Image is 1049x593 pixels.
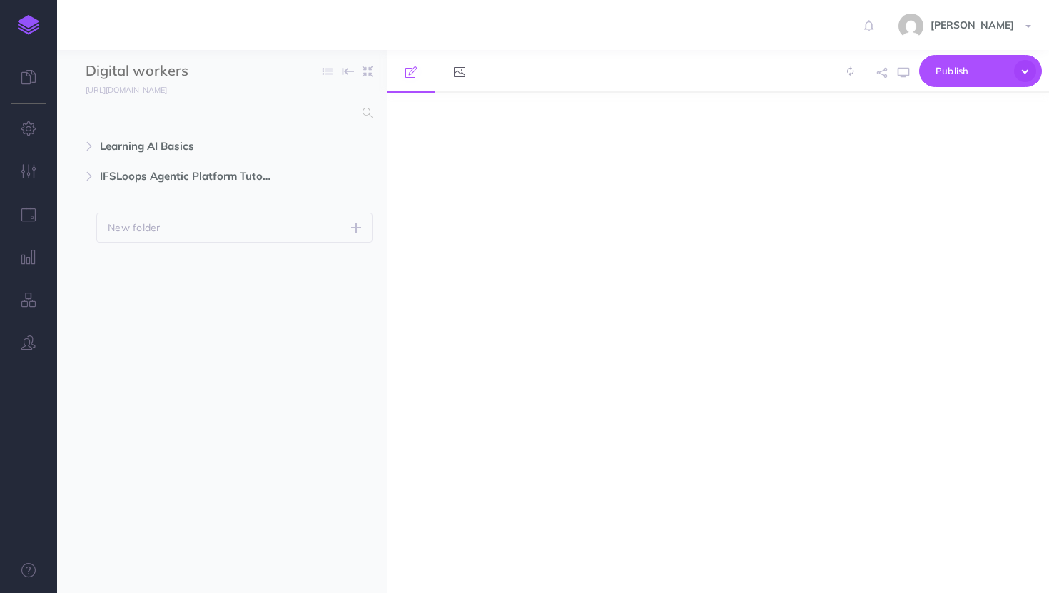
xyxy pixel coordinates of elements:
[57,82,181,96] a: [URL][DOMAIN_NAME]
[86,85,167,95] small: [URL][DOMAIN_NAME]
[96,213,373,243] button: New folder
[919,55,1042,87] button: Publish
[923,19,1021,31] span: [PERSON_NAME]
[18,15,39,35] img: logo-mark.svg
[100,168,283,185] span: IFSLoops Agentic Platform Tutorials
[898,14,923,39] img: 58e60416af45c89b35c9d831f570759b.jpg
[100,138,283,155] span: Learning AI Basics
[86,100,354,126] input: Search
[936,60,1007,82] span: Publish
[86,61,253,82] input: Documentation Name
[108,220,161,235] p: New folder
